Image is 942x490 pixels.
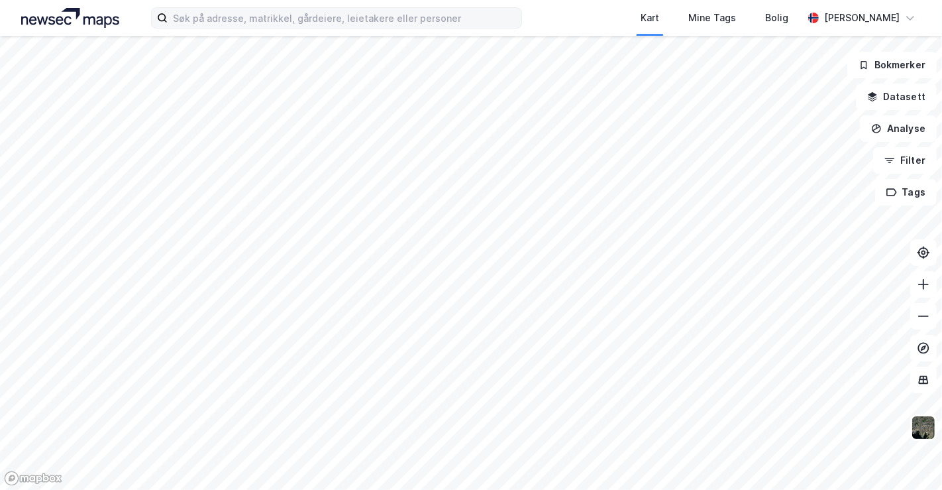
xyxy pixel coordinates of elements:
[641,10,659,26] div: Kart
[765,10,788,26] div: Bolig
[876,426,942,490] iframe: Chat Widget
[688,10,736,26] div: Mine Tags
[168,8,521,28] input: Søk på adresse, matrikkel, gårdeiere, leietakere eller personer
[21,8,119,28] img: logo.a4113a55bc3d86da70a041830d287a7e.svg
[824,10,900,26] div: [PERSON_NAME]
